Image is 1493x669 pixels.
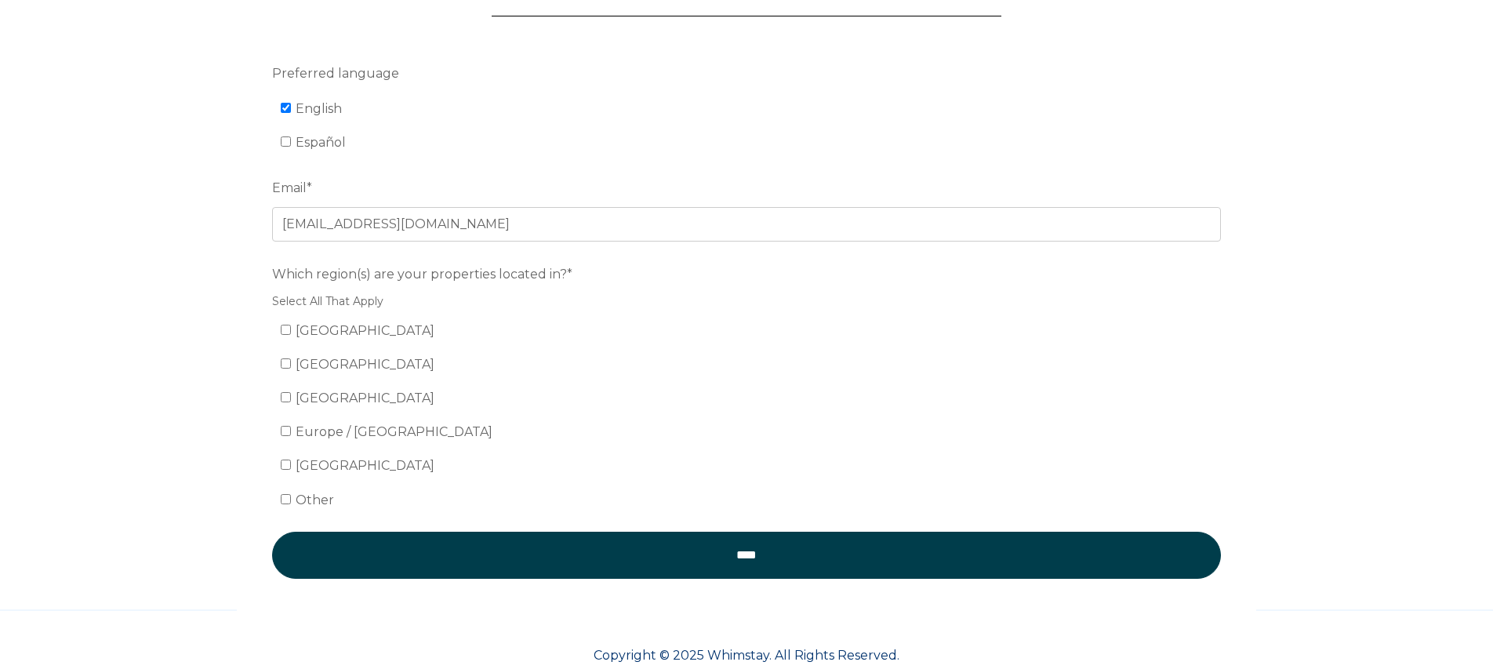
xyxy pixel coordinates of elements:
legend: Select All That Apply [272,293,1221,310]
span: [GEOGRAPHIC_DATA] [296,458,434,473]
span: Which region(s) are your properties located in?* [272,262,572,286]
span: [GEOGRAPHIC_DATA] [296,391,434,405]
input: [GEOGRAPHIC_DATA] [281,325,291,335]
span: Other [296,493,334,507]
input: [GEOGRAPHIC_DATA] [281,460,291,470]
input: [GEOGRAPHIC_DATA] [281,392,291,402]
input: [GEOGRAPHIC_DATA] [281,358,291,369]
input: Europe / [GEOGRAPHIC_DATA] [281,426,291,436]
span: Preferred language [272,61,399,85]
span: [GEOGRAPHIC_DATA] [296,323,434,338]
input: Español [281,136,291,147]
span: [GEOGRAPHIC_DATA] [296,357,434,372]
span: Español [296,135,346,150]
span: Europe / [GEOGRAPHIC_DATA] [296,424,492,439]
input: English [281,103,291,113]
span: Email [272,176,307,200]
span: English [296,101,342,116]
input: Other [281,494,291,504]
p: Copyright © 2025 Whimstay. All Rights Reserved. [237,646,1256,665]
